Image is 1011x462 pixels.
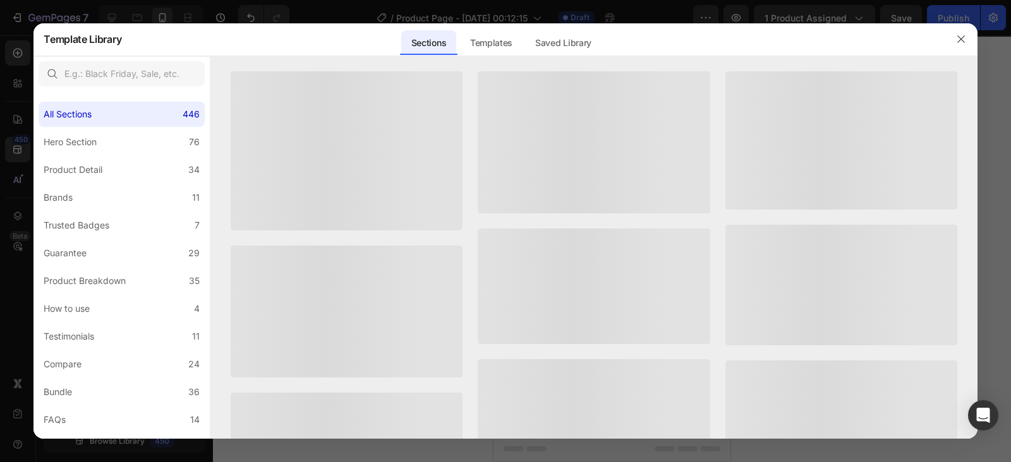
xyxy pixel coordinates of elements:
div: Guarantee [44,246,87,261]
div: Bundle [44,384,72,400]
div: S/. 129.00 [3,151,63,170]
div: 446 [183,107,200,122]
div: 34 [188,162,200,177]
div: Sections [401,30,456,56]
div: Templates [460,30,523,56]
span: Add section [11,237,71,251]
div: 76 [189,134,200,150]
input: E.g.: Black Friday, Sale, etc. [39,61,205,86]
div: Trusted Badges [44,218,109,233]
span: from URL or image [84,324,152,335]
div: Brands [44,190,73,205]
div: 35 [189,273,200,288]
div: Product Detail [44,162,102,177]
div: 29 [188,246,200,261]
div: Add blank section [80,351,157,364]
div: S/. 159.00 [68,151,128,170]
p: 2,500+ Verified Reviews! [68,126,151,137]
div: 4 [194,301,200,316]
div: 14 [190,412,200,427]
div: 36 [188,384,200,400]
div: Open Intercom Messenger [968,400,998,430]
div: Hero Section [44,134,97,150]
div: Choose templates [80,265,157,278]
div: FAQs [44,412,66,427]
div: Saved Library [525,30,602,56]
div: 11 [192,190,200,205]
div: Product Breakdown [44,273,126,288]
p: Lorem ipsum dolor sit amet, consectetur [4,174,233,184]
div: Testimonials [44,329,94,344]
span: then drag & drop elements [71,367,165,378]
h2: Template Library [44,23,121,56]
div: Compare [44,357,82,372]
div: 24 [188,357,200,372]
div: Generate layout [85,308,152,321]
h1: [DEMOGRAPHIC_DATA] [3,100,234,122]
span: inspired by CRO experts [75,281,161,292]
div: 7 [195,218,200,233]
div: How to use [44,301,90,316]
div: 11 [192,329,200,344]
pre: 19% off [133,153,176,169]
div: All Sections [44,107,92,122]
